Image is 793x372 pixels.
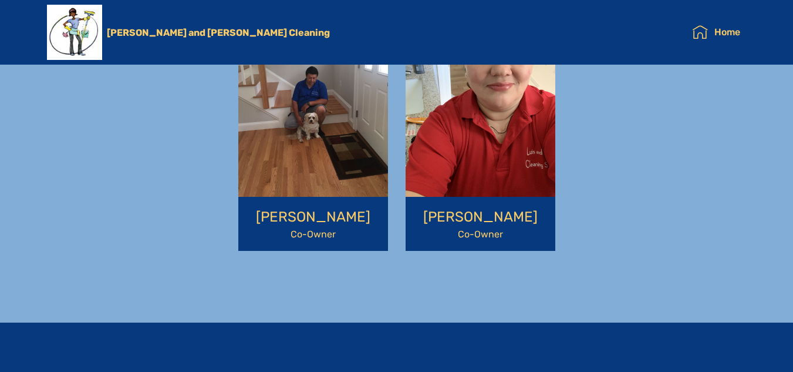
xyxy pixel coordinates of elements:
[410,206,551,227] p: [PERSON_NAME]
[410,227,551,242] p: Co-Owner
[47,5,102,60] img: Mobirise
[693,21,740,43] a: Home
[107,27,349,38] a: [PERSON_NAME] and [PERSON_NAME] Cleaning
[243,227,383,242] p: Co-Owner
[243,206,383,227] p: [PERSON_NAME]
